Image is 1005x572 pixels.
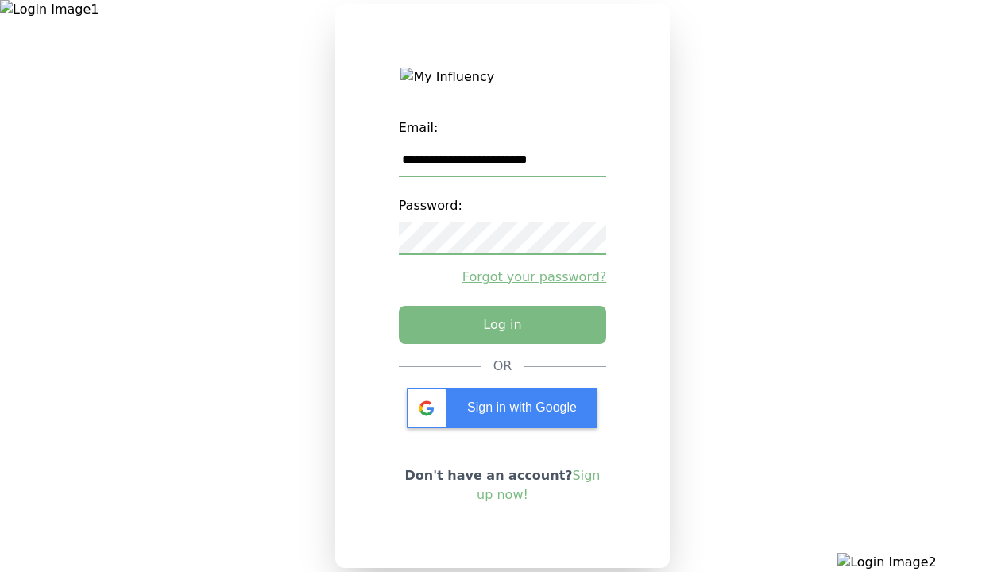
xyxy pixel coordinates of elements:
button: Log in [399,306,607,344]
label: Email: [399,112,607,144]
p: Don't have an account? [399,466,607,504]
label: Password: [399,190,607,222]
div: Sign in with Google [407,388,597,428]
span: Sign in with Google [467,400,577,414]
img: Login Image2 [837,553,1005,572]
a: Forgot your password? [399,268,607,287]
img: My Influency [400,68,604,87]
div: OR [493,357,512,376]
